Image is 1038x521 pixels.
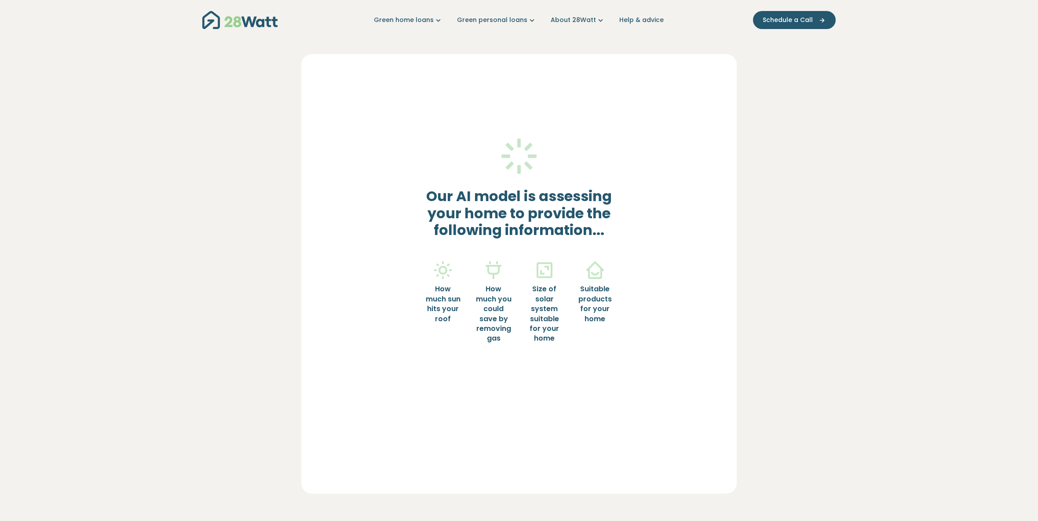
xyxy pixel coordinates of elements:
span: Schedule a Call [763,15,813,25]
p: Note: Do not refresh or close this page. Your data may get lost. [356,427,682,437]
h3: Our AI model is assessing your home to provide the following information... [425,188,614,238]
h6: How much you could save by removing gas [475,284,512,343]
button: Schedule a Call [753,11,836,29]
p: This may take few seconds [356,411,682,420]
iframe: Chat Widget [994,479,1038,521]
a: Green personal loans [457,15,537,25]
a: Green home loans [374,15,443,25]
h6: Size of solar system suitable for your home [526,284,563,343]
h6: How much sun hits your roof [425,284,461,324]
h6: Suitable products for your home [577,284,613,324]
a: About 28Watt [551,15,605,25]
a: Help & advice [619,15,664,25]
nav: Main navigation [202,9,836,31]
img: 28Watt [202,11,278,29]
